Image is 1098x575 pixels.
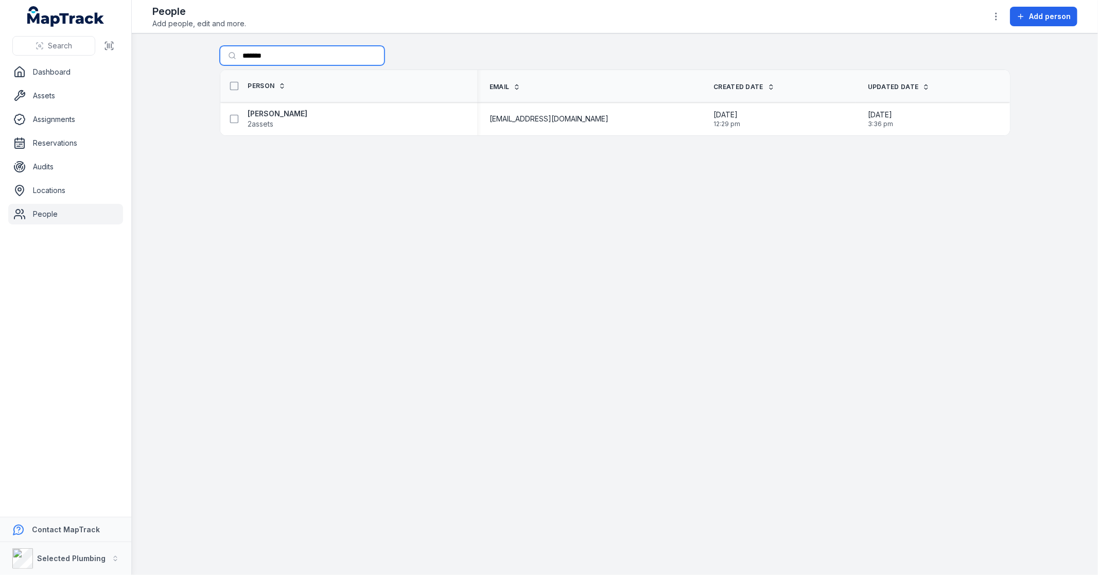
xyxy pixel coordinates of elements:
span: 2 assets [248,119,274,129]
a: Email [490,83,521,91]
a: Updated Date [868,83,930,91]
span: Search [48,41,72,51]
button: Search [12,36,95,56]
span: Updated Date [868,83,919,91]
a: Reservations [8,133,123,153]
a: Dashboard [8,62,123,82]
a: Audits [8,156,123,177]
span: 12:29 pm [713,120,740,128]
time: 04/08/2025, 3:36:04 pm [868,110,893,128]
h2: People [152,4,246,19]
strong: Selected Plumbing [37,554,106,563]
button: Add person [1010,7,1077,26]
span: [EMAIL_ADDRESS][DOMAIN_NAME] [490,114,608,124]
span: [DATE] [713,110,740,120]
a: Person [248,82,286,90]
a: Assets [8,85,123,106]
a: MapTrack [27,6,104,27]
a: People [8,204,123,224]
a: Assignments [8,109,123,130]
time: 14/01/2025, 12:29:42 pm [713,110,740,128]
a: [PERSON_NAME]2assets [248,109,308,129]
span: Created Date [713,83,763,91]
span: Add people, edit and more. [152,19,246,29]
strong: Contact MapTrack [32,525,100,534]
span: Person [248,82,275,90]
strong: [PERSON_NAME] [248,109,308,119]
span: 3:36 pm [868,120,893,128]
span: [DATE] [868,110,893,120]
span: Add person [1029,11,1071,22]
span: Email [490,83,510,91]
a: Created Date [713,83,775,91]
a: Locations [8,180,123,201]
